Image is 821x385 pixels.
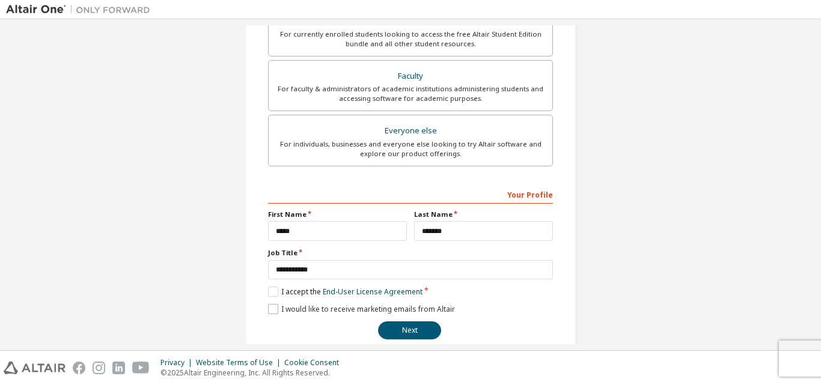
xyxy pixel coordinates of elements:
[160,368,346,378] p: © 2025 Altair Engineering, Inc. All Rights Reserved.
[160,358,196,368] div: Privacy
[268,286,423,297] label: I accept the
[268,248,553,258] label: Job Title
[276,68,545,85] div: Faculty
[276,139,545,159] div: For individuals, businesses and everyone else looking to try Altair software and explore our prod...
[268,304,455,314] label: I would like to receive marketing emails from Altair
[378,321,441,339] button: Next
[112,362,125,374] img: linkedin.svg
[268,210,407,219] label: First Name
[73,362,85,374] img: facebook.svg
[276,84,545,103] div: For faculty & administrators of academic institutions administering students and accessing softwa...
[414,210,553,219] label: Last Name
[132,362,150,374] img: youtube.svg
[323,286,423,297] a: End-User License Agreement
[276,123,545,139] div: Everyone else
[6,4,156,16] img: Altair One
[276,29,545,49] div: For currently enrolled students looking to access the free Altair Student Edition bundle and all ...
[284,358,346,368] div: Cookie Consent
[4,362,66,374] img: altair_logo.svg
[93,362,105,374] img: instagram.svg
[196,358,284,368] div: Website Terms of Use
[268,184,553,204] div: Your Profile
